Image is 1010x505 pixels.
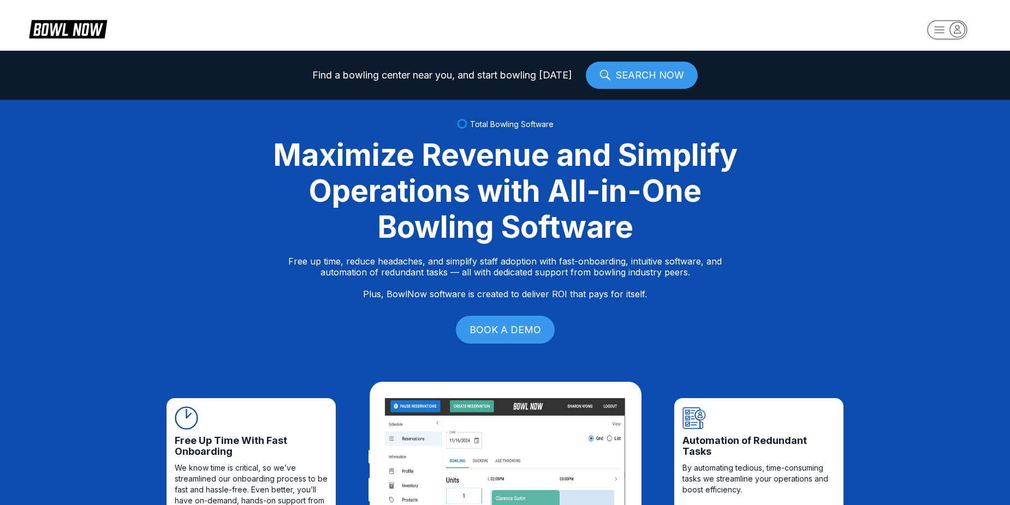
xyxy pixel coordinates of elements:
[175,435,328,457] span: Free Up Time With Fast Onboarding
[259,137,751,245] div: Maximize Revenue and Simplify Operations with All-in-One Bowling Software
[586,62,698,89] a: SEARCH NOW
[288,256,722,299] p: Free up time, reduce headaches, and simplify staff adoption with fast-onboarding, intuitive softw...
[682,435,835,457] span: Automation of Redundant Tasks
[470,119,554,129] span: Total Bowling Software
[456,316,555,344] a: BOOK A DEMO
[312,70,572,81] span: Find a bowling center near you, and start bowling [DATE]
[682,462,835,495] span: By automating tedious, time-consuming tasks we streamline your operations and boost efficiency.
